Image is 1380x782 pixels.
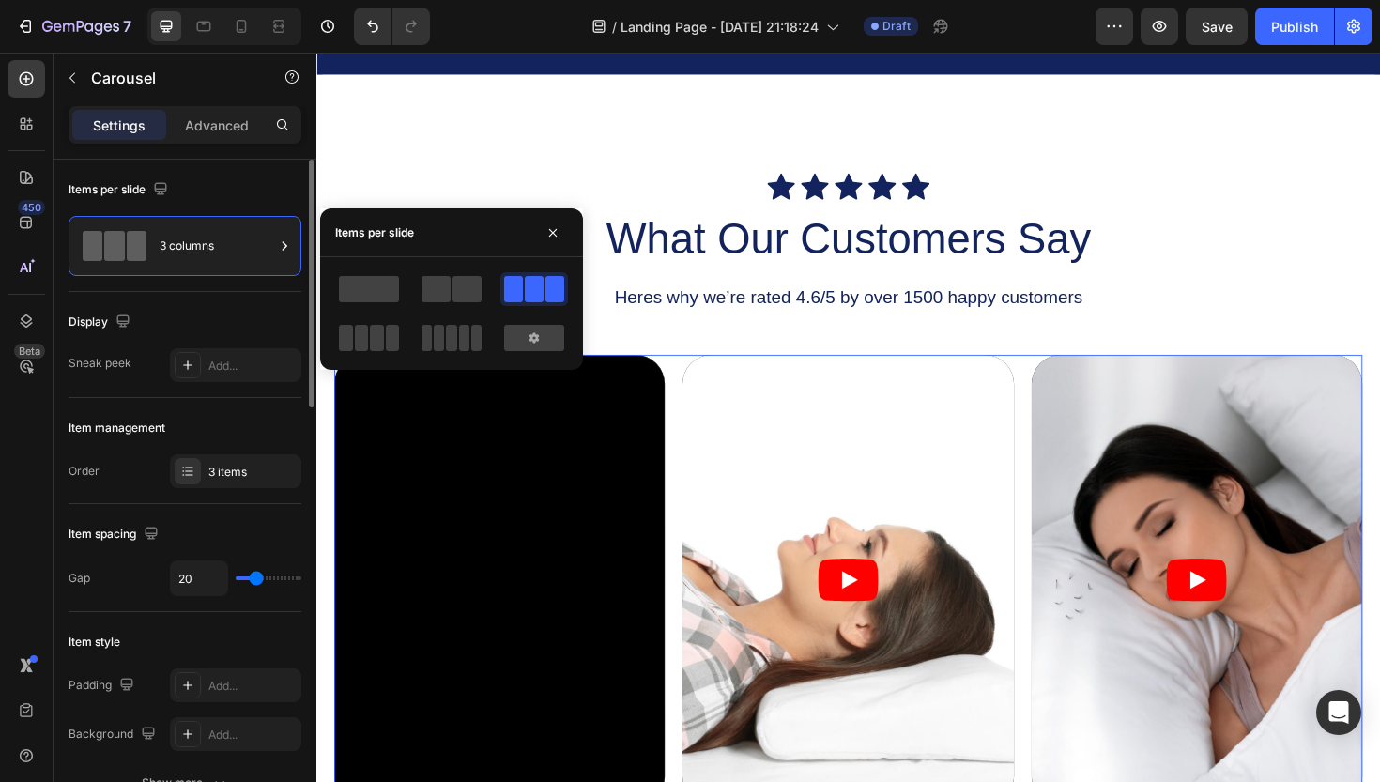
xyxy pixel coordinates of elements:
[335,224,414,241] div: Items per slide
[316,53,1380,782] iframe: Design area
[882,18,911,35] span: Draft
[69,570,90,587] div: Gap
[208,727,297,744] div: Add...
[42,294,98,311] div: Carousel
[69,522,162,547] div: Item spacing
[69,673,138,698] div: Padding
[19,168,1108,228] h2: What Our Customers Say
[14,344,45,359] div: Beta
[208,678,297,695] div: Add...
[208,358,297,375] div: Add...
[900,536,964,581] button: Play
[171,561,227,595] input: Auto
[1202,19,1233,35] span: Save
[1316,690,1361,735] div: Open Intercom Messenger
[208,464,297,481] div: 3 items
[612,17,617,37] span: /
[621,17,819,37] span: Landing Page - [DATE] 21:18:24
[185,115,249,135] p: Advanced
[93,115,146,135] p: Settings
[69,355,131,372] div: Sneak peek
[69,177,172,203] div: Items per slide
[69,463,100,480] div: Order
[354,8,430,45] div: Undo/Redo
[531,536,595,581] button: Play
[69,722,160,747] div: Background
[69,634,120,651] div: Item style
[69,310,134,335] div: Display
[8,8,140,45] button: 7
[1186,8,1248,45] button: Save
[160,224,274,268] div: 3 columns
[21,248,1106,271] p: Heres why we’re rated 4.6/5 by over 1500 happy customers
[69,420,165,437] div: Item management
[1255,8,1334,45] button: Publish
[1271,17,1318,37] div: Publish
[91,67,251,89] p: Carousel
[18,200,45,215] div: 450
[123,15,131,38] p: 7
